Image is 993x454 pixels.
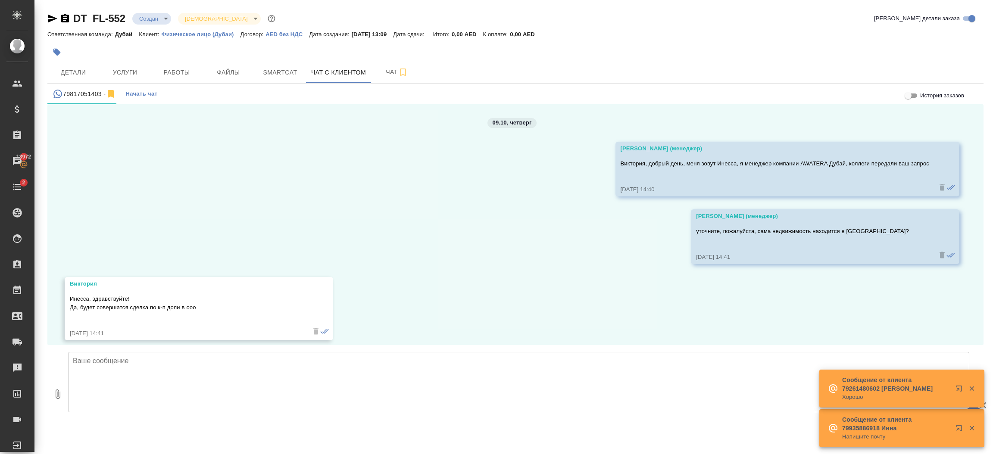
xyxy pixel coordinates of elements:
[2,176,32,198] a: 2
[452,31,483,37] p: 0,00 AED
[182,15,250,22] button: [DEMOGRAPHIC_DATA]
[115,31,139,37] p: Дубай
[47,84,984,104] div: simple tabs example
[309,31,351,37] p: Дата создания:
[70,280,303,288] div: Виктория
[950,380,971,401] button: Открыть в новой вкладке
[842,432,950,441] p: Напишите почту
[311,67,366,78] span: Чат с клиентом
[493,118,532,127] p: 09.10, четверг
[106,89,116,99] svg: Отписаться
[510,31,541,37] p: 0,00 AED
[696,253,929,261] div: [DATE] 14:41
[950,420,971,440] button: Открыть в новой вкладке
[483,31,510,37] p: К оплате:
[178,13,260,25] div: Создан
[963,385,981,392] button: Закрыть
[842,415,950,432] p: Сообщение от клиента 79935886918 Инна
[696,227,929,236] p: уточните, пожалуйста, сама недвижимость находится в [GEOGRAPHIC_DATA]?
[17,178,30,187] span: 2
[156,67,197,78] span: Работы
[963,424,981,432] button: Закрыть
[874,14,960,23] span: [PERSON_NAME] детали заказа
[433,31,452,37] p: Итого:
[53,89,116,100] div: 79817051403 (Виктория) - (undefined)
[162,30,240,37] a: Физическое лицо (Дубаи)
[2,150,32,172] a: 13972
[266,13,277,24] button: Доп статусы указывают на важность/срочность заказа
[621,159,929,168] p: Виктория, добрый день, меня зовут Инесса, я менеджер компании AWATERA Дубай, коллеги передали ваш...
[137,15,161,22] button: Создан
[132,13,171,25] div: Создан
[73,12,125,24] a: DT_FL-552
[920,91,964,100] span: История заказов
[621,185,929,194] div: [DATE] 14:40
[11,152,36,161] span: 13972
[162,31,240,37] p: Физическое лицо (Дубаи)
[139,31,161,37] p: Клиент:
[70,329,303,338] div: [DATE] 14:41
[259,67,301,78] span: Smartcat
[265,31,309,37] p: AED без НДС
[842,376,950,393] p: Сообщение от клиента 79261480602 [PERSON_NAME]
[60,13,70,24] button: Скопировать ссылку
[376,67,418,78] span: Чат
[125,89,157,99] span: Начать чат
[393,31,426,37] p: Дата сдачи:
[47,43,66,62] button: Добавить тэг
[104,67,146,78] span: Услуги
[842,393,950,401] p: Хорошо
[53,67,94,78] span: Детали
[208,67,249,78] span: Файлы
[47,31,115,37] p: Ответственная команда:
[121,84,162,104] button: Начать чат
[70,295,303,312] p: Инесса, здравствуйте! Да, будет совершатся сделка по к-п доли в ооо
[240,31,266,37] p: Договор:
[352,31,393,37] p: [DATE] 13:09
[696,212,929,221] div: [PERSON_NAME] (менеджер)
[47,13,58,24] button: Скопировать ссылку для ЯМессенджера
[621,144,929,153] div: [PERSON_NAME] (менеджер)
[265,30,309,37] a: AED без НДС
